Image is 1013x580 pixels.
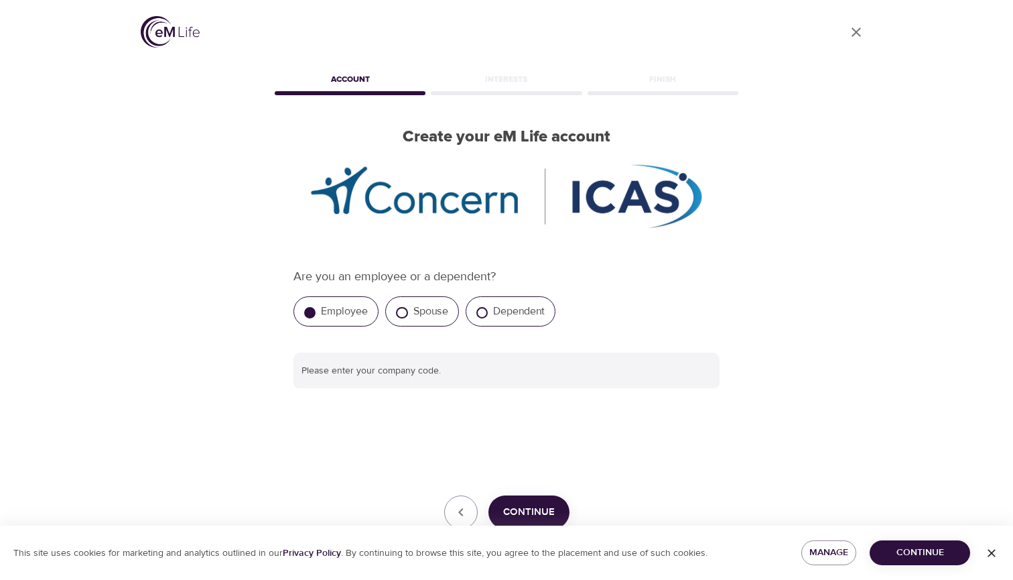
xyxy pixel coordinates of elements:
img: Concern_ICAS_Cobrand_Logo.png [306,163,707,230]
img: logo [141,16,200,48]
h2: Create your eM Life account [272,127,741,147]
span: Manage [812,544,846,561]
label: Dependent [493,304,545,318]
a: Privacy Policy [283,547,341,559]
p: Are you an employee or a dependent? [293,268,720,286]
button: Manage [801,540,856,565]
button: Continue [488,496,569,529]
button: Continue [870,540,970,565]
label: Employee [321,304,368,318]
a: close [840,16,872,48]
label: Spouse [413,304,448,318]
span: Continue [880,544,959,561]
span: Continue [503,504,555,521]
